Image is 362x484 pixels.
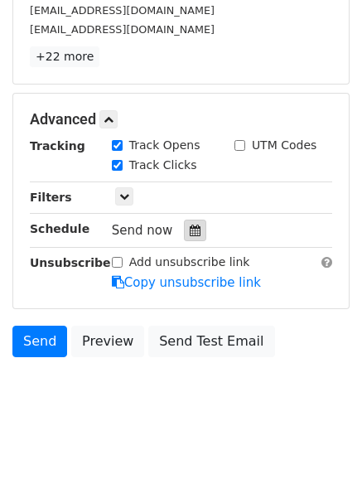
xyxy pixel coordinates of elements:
a: Send [12,326,67,357]
a: Preview [71,326,144,357]
span: Send now [112,223,173,238]
h5: Advanced [30,110,332,128]
a: Copy unsubscribe link [112,275,261,290]
strong: Unsubscribe [30,256,111,269]
a: +22 more [30,46,99,67]
small: [EMAIL_ADDRESS][DOMAIN_NAME] [30,4,215,17]
strong: Filters [30,191,72,204]
label: Track Opens [129,137,200,154]
strong: Tracking [30,139,85,152]
label: Track Clicks [129,157,197,174]
strong: Schedule [30,222,89,235]
label: UTM Codes [252,137,316,154]
a: Send Test Email [148,326,274,357]
label: Add unsubscribe link [129,254,250,271]
iframe: Chat Widget [279,404,362,484]
small: [EMAIL_ADDRESS][DOMAIN_NAME] [30,23,215,36]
